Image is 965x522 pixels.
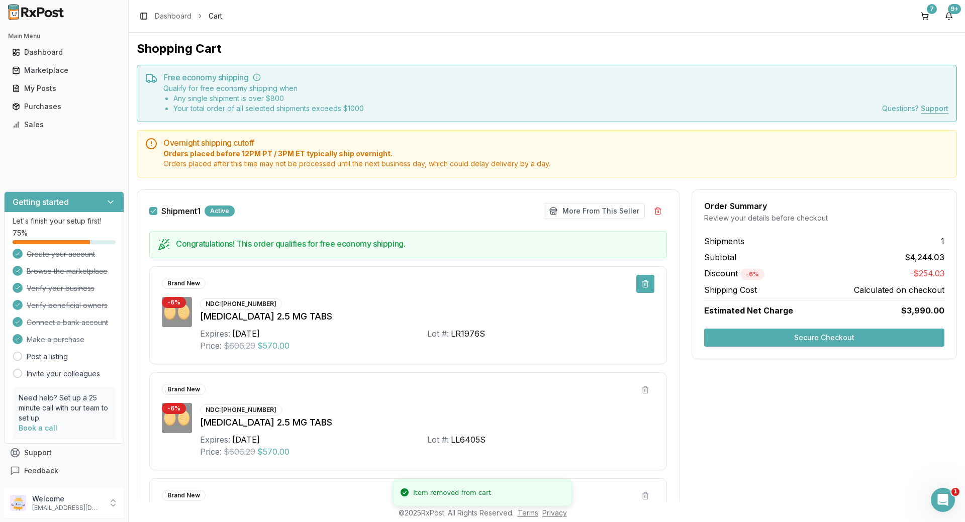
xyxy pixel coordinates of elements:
[24,466,58,476] span: Feedback
[12,65,116,75] div: Marketplace
[200,446,222,458] div: Price:
[12,120,116,130] div: Sales
[704,251,736,263] span: Subtotal
[941,235,944,247] span: 1
[137,41,957,57] h1: Shopping Cart
[704,305,793,316] span: Estimated Net Charge
[740,269,764,280] div: - 6 %
[163,159,948,169] span: Orders placed after this time may not be processed until the next business day, which could delay...
[173,103,364,114] li: Your total order of all selected shipments exceeds $ 1000
[413,488,491,498] div: Item removed from cart
[8,79,120,97] a: My Posts
[13,196,69,208] h3: Getting started
[163,83,364,114] div: Qualify for free economy shipping when
[155,11,222,21] nav: breadcrumb
[27,283,94,293] span: Verify your business
[941,8,957,24] button: 9+
[427,434,449,446] div: Lot #:
[451,328,485,340] div: LR1976S
[32,504,102,512] p: [EMAIL_ADDRESS][DOMAIN_NAME]
[162,490,206,501] div: Brand New
[12,83,116,93] div: My Posts
[27,300,108,310] span: Verify beneficial owners
[4,98,124,115] button: Purchases
[200,404,282,415] div: NDC: [PHONE_NUMBER]
[901,304,944,317] span: $3,990.00
[4,444,124,462] button: Support
[4,44,124,60] button: Dashboard
[27,266,108,276] span: Browse the marketplace
[931,488,955,512] iframe: Intercom live chat
[8,116,120,134] a: Sales
[162,403,192,433] img: Eliquis 2.5 MG TABS
[4,62,124,78] button: Marketplace
[257,340,289,352] span: $570.00
[854,284,944,296] span: Calculated on checkout
[518,508,538,517] a: Terms
[542,508,567,517] a: Privacy
[544,203,645,219] button: More From This Seller
[27,249,95,259] span: Create your account
[951,488,959,496] span: 1
[163,73,948,81] h5: Free economy shipping
[12,101,116,112] div: Purchases
[162,403,186,414] div: - 6 %
[451,434,486,446] div: LL6405S
[200,415,654,430] div: [MEDICAL_DATA] 2.5 MG TABS
[917,8,933,24] button: 7
[176,240,658,248] h5: Congratulations! This order qualifies for free economy shipping.
[13,216,116,226] p: Let's finish your setup first!
[8,43,120,61] a: Dashboard
[232,434,260,446] div: [DATE]
[163,139,948,147] h5: Overnight shipping cutoff
[200,434,230,446] div: Expires:
[8,61,120,79] a: Marketplace
[704,202,944,210] div: Order Summary
[162,278,206,289] div: Brand New
[19,424,57,432] a: Book a call
[162,297,186,308] div: - 6 %
[8,97,120,116] a: Purchases
[232,328,260,340] div: [DATE]
[10,495,26,511] img: User avatar
[27,352,68,362] a: Post a listing
[155,11,191,21] a: Dashboard
[12,47,116,57] div: Dashboard
[27,369,100,379] a: Invite your colleagues
[224,446,255,458] span: $606.29
[162,384,206,395] div: Brand New
[205,205,235,217] div: Active
[200,309,654,324] div: [MEDICAL_DATA] 2.5 MG TABS
[882,103,948,114] div: Questions?
[4,462,124,480] button: Feedback
[4,117,124,133] button: Sales
[27,335,84,345] span: Make a purchase
[209,11,222,21] span: Cart
[27,318,108,328] span: Connect a bank account
[32,494,102,504] p: Welcome
[948,4,961,14] div: 9+
[927,4,937,14] div: 7
[704,268,764,278] span: Discount
[161,207,201,215] label: Shipment 1
[704,213,944,223] div: Review your details before checkout
[704,329,944,347] button: Secure Checkout
[200,328,230,340] div: Expires:
[704,235,744,247] span: Shipments
[8,32,120,40] h2: Main Menu
[162,297,192,327] img: Eliquis 2.5 MG TABS
[4,80,124,96] button: My Posts
[4,4,68,20] img: RxPost Logo
[19,393,110,423] p: Need help? Set up a 25 minute call with our team to set up.
[910,267,944,280] span: -$254.03
[200,298,282,309] div: NDC: [PHONE_NUMBER]
[427,328,449,340] div: Lot #:
[257,446,289,458] span: $570.00
[13,228,28,238] span: 75 %
[173,93,364,103] li: Any single shipment is over $ 800
[200,340,222,352] div: Price:
[704,284,757,296] span: Shipping Cost
[224,340,255,352] span: $606.29
[905,251,944,263] span: $4,244.03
